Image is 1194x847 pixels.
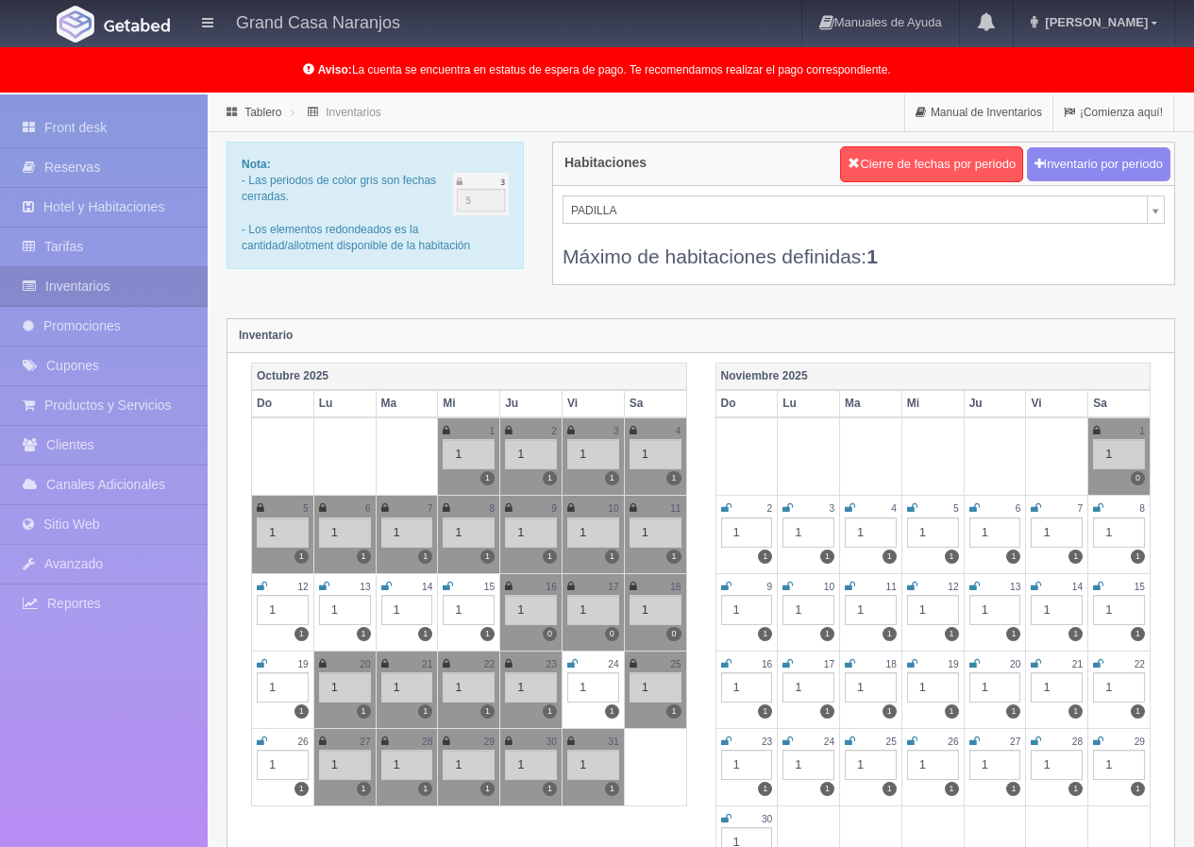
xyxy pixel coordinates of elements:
[630,517,681,548] div: 1
[480,550,495,564] label: 1
[252,390,314,417] th: Do
[443,439,495,469] div: 1
[294,704,309,719] label: 1
[360,737,370,747] small: 27
[484,737,495,747] small: 29
[294,550,309,564] label: 1
[630,672,681,703] div: 1
[1027,147,1170,182] button: Inventario por periodo
[360,659,370,669] small: 20
[676,426,681,436] small: 4
[563,195,1165,224] a: PADILLA
[1006,627,1020,641] label: 1
[1131,627,1145,641] label: 1
[547,737,557,747] small: 30
[571,196,1139,225] span: PADILLA
[883,550,897,564] label: 1
[257,750,309,780] div: 1
[242,158,271,171] b: Nota:
[969,595,1021,625] div: 1
[357,782,371,796] label: 1
[567,672,619,703] div: 1
[969,672,1021,703] div: 1
[605,471,619,485] label: 1
[964,390,1026,417] th: Ju
[1040,15,1148,29] span: [PERSON_NAME]
[543,471,557,485] label: 1
[480,782,495,796] label: 1
[845,595,897,625] div: 1
[762,814,772,824] small: 30
[1006,550,1020,564] label: 1
[721,595,773,625] div: 1
[762,659,772,669] small: 16
[505,439,557,469] div: 1
[505,595,557,625] div: 1
[357,550,371,564] label: 1
[1131,550,1145,564] label: 1
[376,390,438,417] th: Ma
[840,146,1023,182] button: Cierre de fechas por periodo
[303,503,309,514] small: 5
[1093,517,1145,548] div: 1
[891,503,897,514] small: 4
[480,704,495,719] label: 1
[422,737,432,747] small: 28
[484,582,495,592] small: 15
[948,737,958,747] small: 26
[489,503,495,514] small: 8
[624,390,686,417] th: Sa
[357,627,371,641] label: 1
[1135,659,1145,669] small: 22
[1088,390,1151,417] th: Sa
[820,704,834,719] label: 1
[326,106,381,119] a: Inventarios
[824,659,834,669] small: 17
[567,750,619,780] div: 1
[1131,704,1145,719] label: 1
[1010,582,1020,592] small: 13
[438,390,500,417] th: Mi
[1053,94,1173,131] a: ¡Comienza aquí!
[319,672,371,703] div: 1
[907,517,959,548] div: 1
[820,782,834,796] label: 1
[1031,517,1083,548] div: 1
[782,595,834,625] div: 1
[666,471,681,485] label: 1
[945,704,959,719] label: 1
[543,627,557,641] label: 0
[543,550,557,564] label: 1
[319,517,371,548] div: 1
[1078,503,1084,514] small: 7
[1135,582,1145,592] small: 15
[567,595,619,625] div: 1
[758,627,772,641] label: 1
[1026,390,1088,417] th: Vi
[443,672,495,703] div: 1
[948,659,958,669] small: 19
[782,750,834,780] div: 1
[294,782,309,796] label: 1
[945,627,959,641] label: 1
[257,517,309,548] div: 1
[381,750,433,780] div: 1
[1093,750,1145,780] div: 1
[480,627,495,641] label: 1
[505,517,557,548] div: 1
[1072,737,1083,747] small: 28
[782,672,834,703] div: 1
[1139,426,1145,436] small: 1
[318,63,352,76] b: Aviso:
[886,659,897,669] small: 18
[605,550,619,564] label: 1
[758,704,772,719] label: 1
[969,750,1021,780] div: 1
[666,704,681,719] label: 1
[453,173,509,215] img: cutoff.png
[257,595,309,625] div: 1
[418,782,432,796] label: 1
[505,672,557,703] div: 1
[630,595,681,625] div: 1
[820,550,834,564] label: 1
